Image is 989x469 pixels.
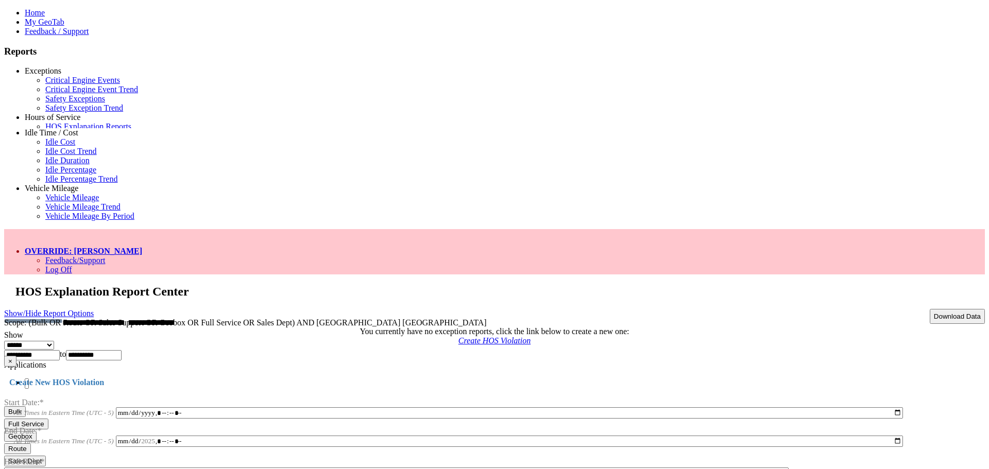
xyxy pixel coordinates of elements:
[4,443,31,454] button: Route
[4,454,45,466] label: HOS Rule:*
[4,413,41,435] label: End Date:*
[25,66,61,75] a: Exceptions
[25,18,64,26] a: My GeoTab
[4,327,985,336] div: You currently have no exception reports, click the link below to create a new one:
[4,331,23,339] label: Show
[4,306,94,320] a: Show/Hide Report Options
[25,113,80,121] a: Hours of Service
[45,94,105,103] a: Safety Exceptions
[45,193,99,202] a: Vehicle Mileage
[930,309,985,324] button: Download Data
[45,76,120,84] a: Critical Engine Events
[45,265,72,274] a: Log Off
[45,85,138,94] a: Critical Engine Event Trend
[60,350,66,358] span: to
[45,202,121,211] a: Vehicle Mileage Trend
[45,103,123,112] a: Safety Exception Trend
[25,128,78,137] a: Idle Time / Cost
[45,147,97,155] a: Idle Cost Trend
[4,356,16,367] button: ×
[4,360,46,369] label: Applications
[45,137,75,146] a: Idle Cost
[14,409,114,416] span: All Times in Eastern Time (UTC - 5)
[4,378,985,387] h4: Create New HOS Violation
[15,285,985,299] h2: HOS Explanation Report Center
[45,175,117,183] a: Idle Percentage Trend
[4,318,487,327] span: Scope: (Bulk OR Route OR Sales Support OR Geobox OR Full Service OR Sales Dept) AND [GEOGRAPHIC_D...
[25,8,45,17] a: Home
[25,27,89,36] a: Feedback / Support
[45,212,134,220] a: Vehicle Mileage By Period
[25,247,142,255] a: OVERRIDE: [PERSON_NAME]
[45,156,90,165] a: Idle Duration
[45,122,131,131] a: HOS Explanation Reports
[458,336,531,345] a: Create HOS Violation
[4,46,985,57] h3: Reports
[45,256,105,265] a: Feedback/Support
[4,385,44,407] label: Start Date:*
[14,437,114,445] span: All Times in Eastern Time (UTC - 5)
[25,184,78,193] a: Vehicle Mileage
[45,165,96,174] a: Idle Percentage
